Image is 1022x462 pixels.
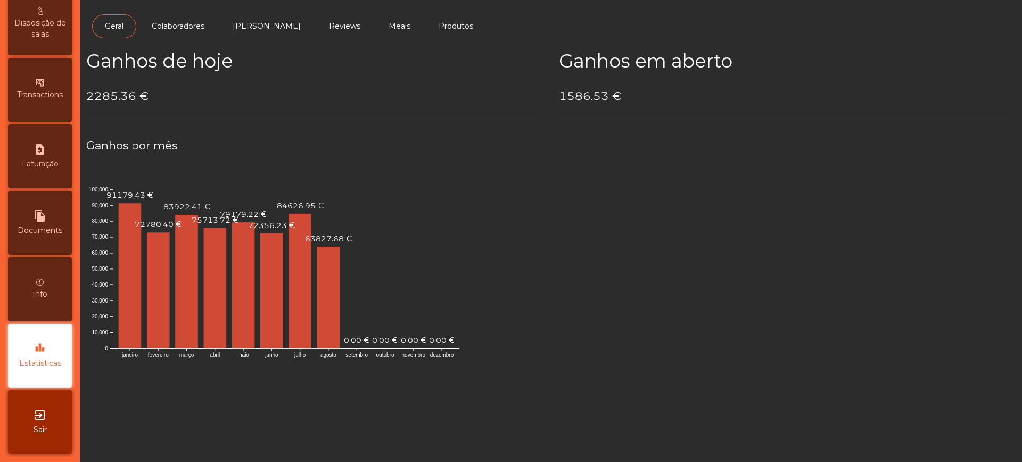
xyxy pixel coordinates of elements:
text: 75713.72 € [192,215,238,224]
text: 0.00 € [401,335,426,345]
a: Colaboradores [139,14,217,38]
text: 72780.40 € [135,220,182,229]
text: 40,000 [92,282,108,288]
text: 91179.43 € [106,190,153,200]
a: [PERSON_NAME] [220,14,314,38]
text: 0 [105,346,108,351]
text: 80,000 [92,218,108,224]
i: file_copy [34,209,46,222]
a: Produtos [426,14,486,38]
text: 20,000 [92,314,108,320]
span: Faturação [22,158,59,170]
span: Sair [34,424,47,435]
text: 90,000 [92,202,108,208]
text: março [179,352,194,358]
text: 63827.68 € [305,234,352,243]
h4: Ganhos por mês [86,138,1016,154]
text: novembro [402,352,426,358]
h2: Ganhos de hoje [86,50,543,72]
span: Disposição de salas [11,18,69,40]
text: 84626.95 € [277,201,324,211]
text: abril [210,352,220,358]
text: setembro [345,352,368,358]
i: exit_to_app [34,409,46,422]
h4: 1586.53 € [559,88,1016,104]
text: junho [265,352,278,358]
text: 30,000 [92,298,108,304]
text: 83922.41 € [163,202,210,212]
text: 0.00 € [429,335,455,345]
span: Estatísticas [19,358,61,369]
text: 79179.22 € [220,209,267,219]
text: janeiro [121,352,138,358]
text: fevereiro [148,352,169,358]
i: leaderboard [34,342,46,355]
text: 10,000 [92,330,108,335]
text: 0.00 € [344,335,369,345]
a: Geral [92,14,136,38]
span: Info [32,289,47,300]
text: dezembro [430,352,454,358]
h2: Ganhos em aberto [559,50,1016,72]
a: Reviews [316,14,373,38]
text: 70,000 [92,234,108,240]
text: 0.00 € [372,335,398,345]
text: agosto [320,352,336,358]
text: julho [294,352,306,358]
text: maio [237,352,249,358]
span: Transactions [17,89,63,100]
text: 100,000 [89,186,109,192]
h4: 2285.36 € [86,88,543,104]
i: request_page [34,143,46,156]
a: Meals [376,14,423,38]
text: 60,000 [92,250,108,256]
span: Documents [18,225,62,236]
text: 50,000 [92,266,108,272]
text: 72356.23 € [248,220,295,230]
text: outubro [376,352,394,358]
